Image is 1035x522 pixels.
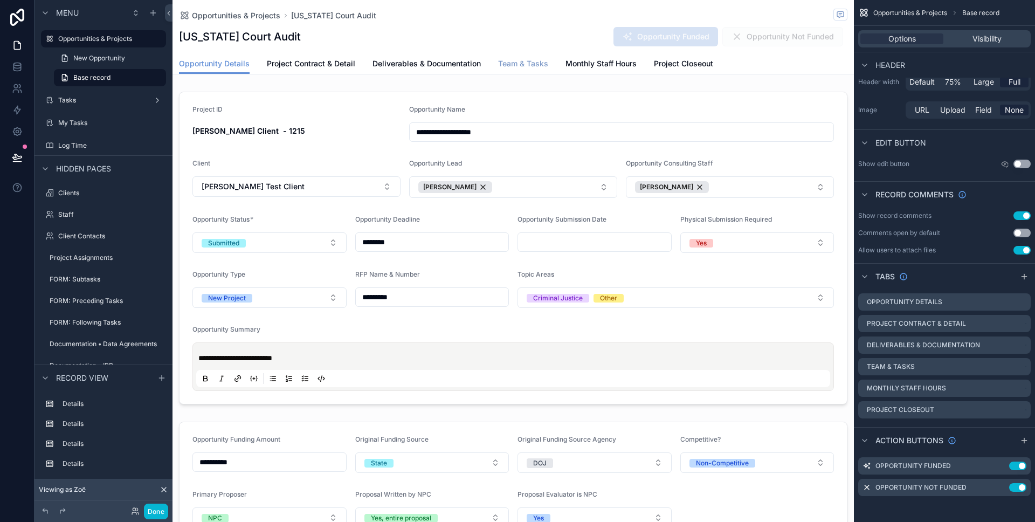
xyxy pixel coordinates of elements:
[858,211,931,220] div: Show record comments
[56,8,79,18] span: Menu
[58,210,164,219] label: Staff
[41,92,166,109] a: Tasks
[56,373,108,383] span: Record view
[867,384,946,393] label: Monthly Staff Hours
[50,253,164,262] label: Project Assignments
[372,54,481,75] a: Deliverables & Documentation
[58,35,160,43] label: Opportunities & Projects
[41,249,166,266] a: Project Assignments
[498,58,548,69] span: Team & Tasks
[972,33,1002,44] span: Visibility
[192,10,280,21] span: Opportunities & Projects
[179,10,280,21] a: Opportunities & Projects
[41,137,166,154] a: Log Time
[875,435,943,446] span: Action buttons
[41,206,166,223] a: Staff
[1005,105,1024,115] span: None
[41,314,166,331] a: FORM: Following Tasks
[179,29,301,44] h1: [US_STATE] Court Audit
[34,390,172,483] div: scrollable content
[888,33,916,44] span: Options
[50,318,164,327] label: FORM: Following Tasks
[41,30,166,47] a: Opportunities & Projects
[50,275,164,284] label: FORM: Subtasks
[63,400,162,408] label: Details
[875,138,926,148] span: Edit button
[267,58,355,69] span: Project Contract & Detail
[945,77,961,87] span: 75%
[875,271,895,282] span: Tabs
[875,60,905,71] span: Header
[63,459,162,468] label: Details
[915,105,929,115] span: URL
[875,189,954,200] span: Record comments
[875,462,951,470] label: Opportunity Funded
[144,504,168,519] button: Done
[867,319,966,328] label: Project Contract & Detail
[867,341,980,349] label: Deliverables & Documentation
[41,271,166,288] a: FORM: Subtasks
[867,298,942,306] label: Opportunity Details
[41,114,166,132] a: My Tasks
[372,58,481,69] span: Deliverables & Documentation
[41,292,166,310] a: FORM: Preceding Tasks
[858,78,901,86] label: Header width
[41,228,166,245] a: Client Contacts
[1009,77,1020,87] span: Full
[58,96,149,105] label: Tasks
[63,420,162,428] label: Details
[867,406,934,414] label: Project Closeout
[909,77,935,87] span: Default
[975,105,992,115] span: Field
[54,69,166,86] a: Base record
[858,229,940,237] div: Comments open by default
[654,54,713,75] a: Project Closeout
[267,54,355,75] a: Project Contract & Detail
[179,54,250,74] a: Opportunity Details
[858,246,936,255] div: Allow users to attach files
[875,483,967,492] label: Opportunity Not Funded
[56,163,111,174] span: Hidden pages
[867,362,915,371] label: Team & Tasks
[39,485,86,494] span: Viewing as Zoë
[41,357,166,374] a: Documentation • IRB
[654,58,713,69] span: Project Closeout
[50,361,164,370] label: Documentation • IRB
[50,297,164,305] label: FORM: Preceding Tasks
[858,106,901,114] label: Image
[58,189,164,197] label: Clients
[73,54,125,63] span: New Opportunity
[50,340,164,348] label: Documentation • Data Agreements
[41,184,166,202] a: Clients
[498,54,548,75] a: Team & Tasks
[58,141,164,150] label: Log Time
[858,160,909,168] label: Show edit button
[291,10,376,21] a: [US_STATE] Court Audit
[41,335,166,353] a: Documentation • Data Agreements
[54,50,166,67] a: New Opportunity
[974,77,994,87] span: Large
[565,58,637,69] span: Monthly Staff Hours
[58,232,164,241] label: Client Contacts
[58,119,164,127] label: My Tasks
[63,439,162,448] label: Details
[962,9,999,17] span: Base record
[873,9,947,17] span: Opportunities & Projects
[565,54,637,75] a: Monthly Staff Hours
[179,58,250,69] span: Opportunity Details
[73,73,111,82] span: Base record
[940,105,965,115] span: Upload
